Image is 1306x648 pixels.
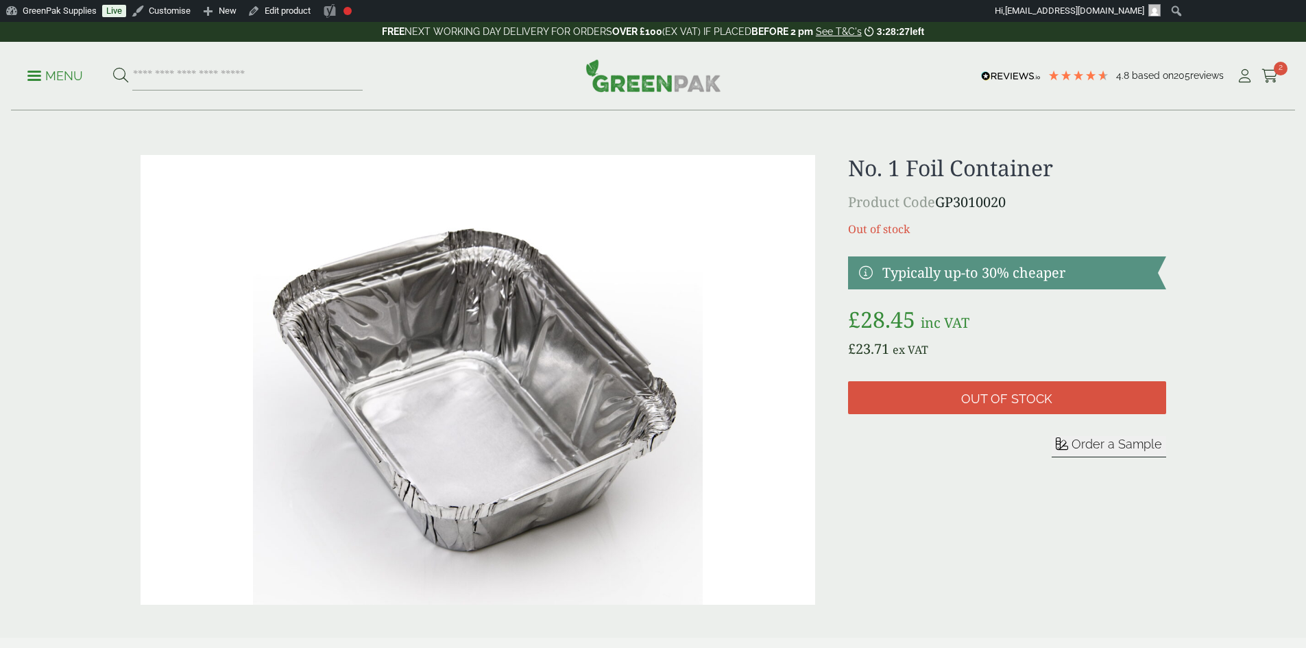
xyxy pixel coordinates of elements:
[27,68,83,84] p: Menu
[1132,70,1174,81] span: Based on
[848,339,856,358] span: £
[1190,70,1224,81] span: reviews
[1116,70,1132,81] span: 4.8
[1274,62,1287,75] span: 2
[961,392,1052,407] span: Out of stock
[921,313,969,332] span: inc VAT
[1052,436,1166,457] button: Order a Sample
[848,192,1165,213] p: GP3010020
[1072,437,1162,451] span: Order a Sample
[848,339,889,358] bdi: 23.71
[877,26,910,37] span: 3:28:27
[585,59,721,92] img: GreenPak Supplies
[848,304,860,334] span: £
[1261,66,1279,86] a: 2
[981,71,1041,81] img: REVIEWS.io
[1236,69,1253,83] i: My Account
[1261,69,1279,83] i: Cart
[848,304,915,334] bdi: 28.45
[893,342,928,357] span: ex VAT
[751,26,813,37] strong: BEFORE 2 pm
[612,26,662,37] strong: OVER £100
[848,155,1165,181] h1: No. 1 Foil Container
[816,26,862,37] a: See T&C's
[141,155,816,605] img: No.1 Foil Container
[102,5,126,17] a: Live
[27,68,83,82] a: Menu
[848,221,1165,237] p: Out of stock
[1048,69,1109,82] div: 4.79 Stars
[848,193,935,211] span: Product Code
[343,7,352,15] div: Focus keyphrase not set
[1174,70,1190,81] span: 205
[1005,5,1144,16] span: [EMAIL_ADDRESS][DOMAIN_NAME]
[382,26,404,37] strong: FREE
[910,26,924,37] span: left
